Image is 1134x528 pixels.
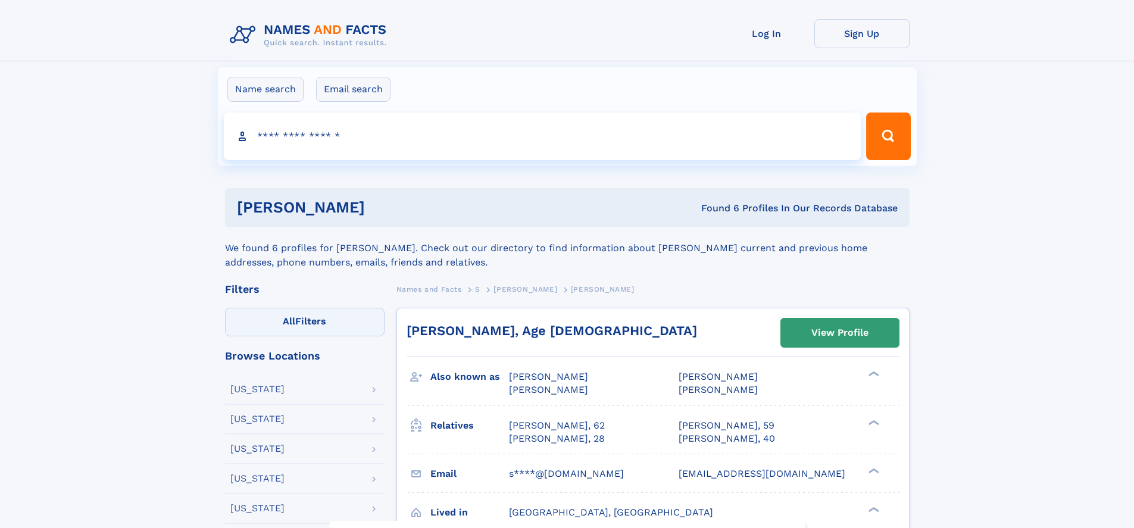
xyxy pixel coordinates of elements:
[225,227,910,270] div: We found 6 profiles for [PERSON_NAME]. Check out our directory to find information about [PERSON_...
[230,504,285,513] div: [US_STATE]
[509,419,605,432] a: [PERSON_NAME], 62
[811,319,869,346] div: View Profile
[283,315,295,327] span: All
[430,502,509,523] h3: Lived in
[230,385,285,394] div: [US_STATE]
[237,200,533,215] h1: [PERSON_NAME]
[430,367,509,387] h3: Also known as
[866,370,880,378] div: ❯
[396,282,462,296] a: Names and Facts
[225,19,396,51] img: Logo Names and Facts
[225,351,385,361] div: Browse Locations
[679,371,758,382] span: [PERSON_NAME]
[866,467,880,474] div: ❯
[509,507,713,518] span: [GEOGRAPHIC_DATA], [GEOGRAPHIC_DATA]
[230,414,285,424] div: [US_STATE]
[475,285,480,293] span: S
[509,371,588,382] span: [PERSON_NAME]
[316,77,391,102] label: Email search
[225,308,385,336] label: Filters
[509,384,588,395] span: [PERSON_NAME]
[475,282,480,296] a: S
[866,113,910,160] button: Search Button
[781,318,899,347] a: View Profile
[571,285,635,293] span: [PERSON_NAME]
[224,113,861,160] input: search input
[227,77,304,102] label: Name search
[679,468,845,479] span: [EMAIL_ADDRESS][DOMAIN_NAME]
[814,19,910,48] a: Sign Up
[230,444,285,454] div: [US_STATE]
[679,384,758,395] span: [PERSON_NAME]
[430,415,509,436] h3: Relatives
[230,474,285,483] div: [US_STATE]
[493,282,557,296] a: [PERSON_NAME]
[679,419,774,432] a: [PERSON_NAME], 59
[679,432,775,445] a: [PERSON_NAME], 40
[509,432,605,445] a: [PERSON_NAME], 28
[430,464,509,484] h3: Email
[533,202,898,215] div: Found 6 Profiles In Our Records Database
[866,418,880,426] div: ❯
[493,285,557,293] span: [PERSON_NAME]
[719,19,814,48] a: Log In
[407,323,697,338] a: [PERSON_NAME], Age [DEMOGRAPHIC_DATA]
[866,505,880,513] div: ❯
[225,284,385,295] div: Filters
